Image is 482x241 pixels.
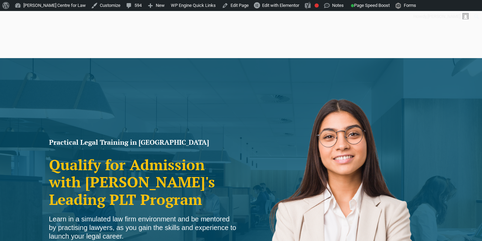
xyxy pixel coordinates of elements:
h1: Practical Legal Training in [GEOGRAPHIC_DATA] [49,139,238,146]
span: Edit with Elementor [262,3,299,8]
div: Learn in a simulated law firm environment and be mentored by practising lawyers, as you gain the ... [49,215,238,241]
span: [PERSON_NAME] [427,14,460,19]
a: Howdy, [411,11,471,22]
div: Focus keyphrase not set [315,3,319,8]
h2: Qualify for Admission with [PERSON_NAME]'s Leading PLT Program [49,156,238,208]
